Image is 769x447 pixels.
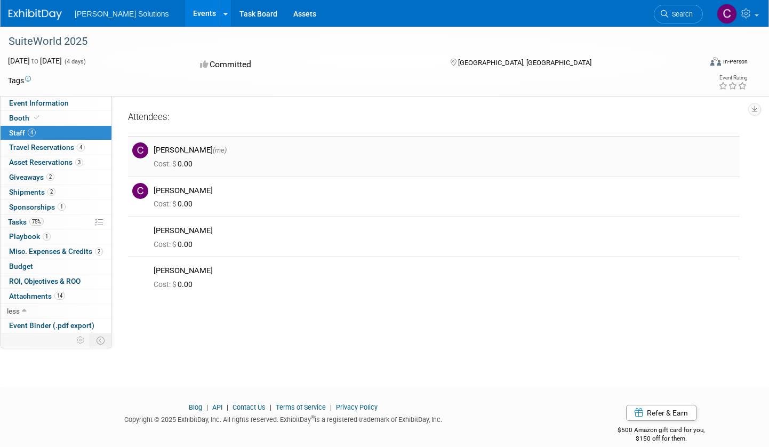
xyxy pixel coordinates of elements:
[1,215,111,229] a: Tasks75%
[8,412,559,425] div: Copyright © 2025 ExhibitDay, Inc. All rights reserved. ExhibitDay is a registered trademark of Ex...
[154,159,178,168] span: Cost: $
[34,115,39,121] i: Booth reservation complete
[9,114,42,122] span: Booth
[9,9,62,20] img: ExhibitDay
[128,111,740,125] div: Attendees:
[54,292,65,300] span: 14
[668,10,693,18] span: Search
[9,129,36,137] span: Staff
[9,203,66,211] span: Sponsorships
[154,240,178,249] span: Cost: $
[212,403,222,411] a: API
[132,183,148,199] img: C.jpg
[5,32,685,51] div: SuiteWorld 2025
[71,333,90,347] td: Personalize Event Tab Strip
[8,57,62,65] span: [DATE] [DATE]
[75,158,83,166] span: 3
[77,143,85,151] span: 4
[154,240,197,249] span: 0.00
[154,199,197,208] span: 0.00
[276,403,326,411] a: Terms of Service
[95,248,103,256] span: 2
[9,188,55,196] span: Shipments
[311,414,315,420] sup: ®
[63,58,86,65] span: (4 days)
[1,259,111,274] a: Budget
[154,226,735,236] div: [PERSON_NAME]
[197,55,432,74] div: Committed
[1,200,111,214] a: Sponsorships1
[267,403,274,411] span: |
[1,96,111,110] a: Event Information
[213,146,227,154] span: (me)
[327,403,334,411] span: |
[1,185,111,199] a: Shipments2
[1,111,111,125] a: Booth
[8,75,31,86] td: Tags
[9,292,65,300] span: Attachments
[224,403,231,411] span: |
[575,434,748,443] div: $150 off for them.
[9,158,83,166] span: Asset Reservations
[717,4,737,24] img: Cameron Sigurdson
[626,405,696,421] a: Refer & Earn
[9,232,51,241] span: Playbook
[9,321,94,330] span: Event Binder (.pdf export)
[1,140,111,155] a: Travel Reservations4
[46,173,54,181] span: 2
[58,203,66,211] span: 1
[9,143,85,151] span: Travel Reservations
[154,199,178,208] span: Cost: $
[43,233,51,241] span: 1
[154,280,178,289] span: Cost: $
[154,159,197,168] span: 0.00
[718,75,747,81] div: Event Rating
[189,403,202,411] a: Blog
[1,318,111,333] a: Event Binder (.pdf export)
[1,304,111,318] a: less
[1,155,111,170] a: Asset Reservations3
[204,403,211,411] span: |
[154,266,735,276] div: [PERSON_NAME]
[8,218,44,226] span: Tasks
[575,419,748,443] div: $500 Amazon gift card for you,
[29,218,44,226] span: 75%
[233,403,266,411] a: Contact Us
[723,58,748,66] div: In-Person
[9,99,69,107] span: Event Information
[638,55,748,71] div: Event Format
[1,274,111,289] a: ROI, Objectives & ROO
[28,129,36,137] span: 4
[7,307,20,315] span: less
[1,170,111,185] a: Giveaways2
[154,186,735,196] div: [PERSON_NAME]
[710,57,721,66] img: Format-Inperson.png
[30,57,40,65] span: to
[9,262,33,270] span: Budget
[336,403,378,411] a: Privacy Policy
[154,145,735,155] div: [PERSON_NAME]
[75,10,169,18] span: [PERSON_NAME] Solutions
[458,59,591,67] span: [GEOGRAPHIC_DATA], [GEOGRAPHIC_DATA]
[654,5,703,23] a: Search
[132,142,148,158] img: C.jpg
[154,280,197,289] span: 0.00
[1,126,111,140] a: Staff4
[1,289,111,304] a: Attachments14
[1,244,111,259] a: Misc. Expenses & Credits2
[47,188,55,196] span: 2
[9,277,81,285] span: ROI, Objectives & ROO
[90,333,112,347] td: Toggle Event Tabs
[9,173,54,181] span: Giveaways
[9,247,103,256] span: Misc. Expenses & Credits
[1,229,111,244] a: Playbook1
